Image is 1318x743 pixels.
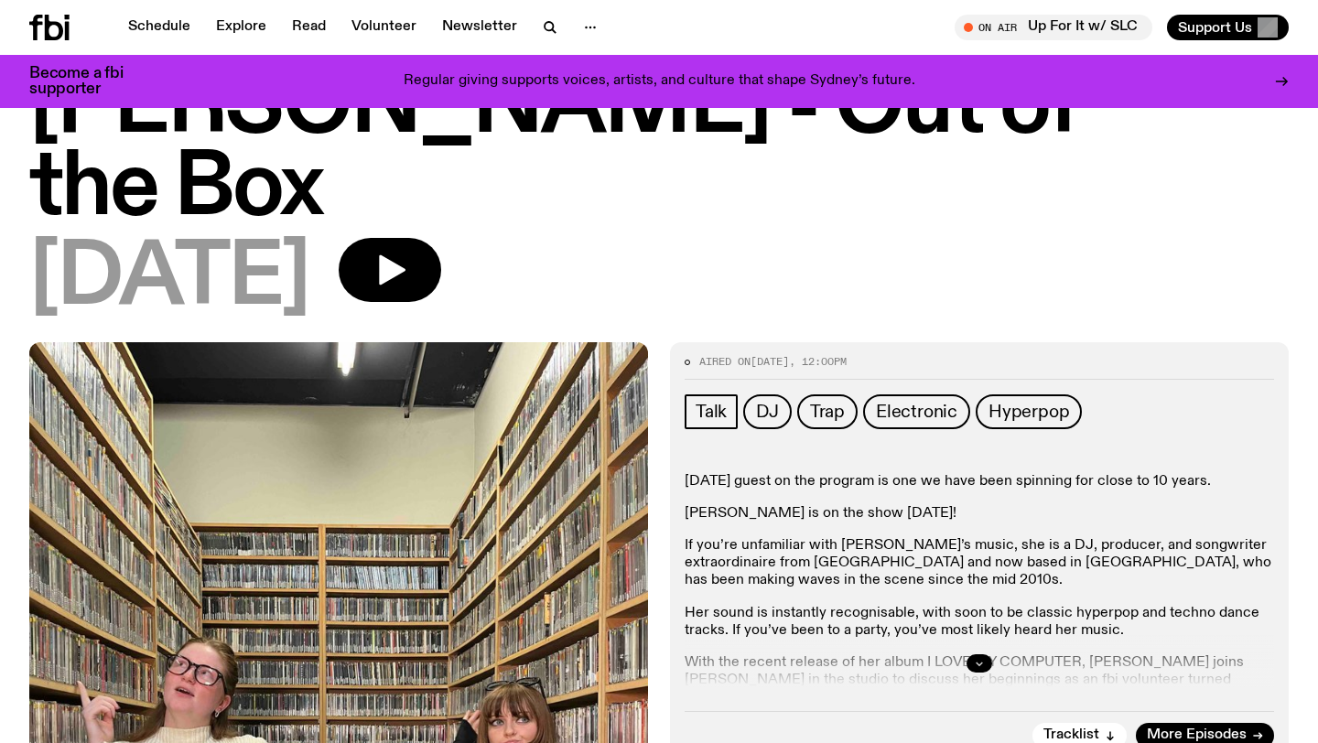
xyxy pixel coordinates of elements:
[29,238,309,320] span: [DATE]
[810,402,845,422] span: Trap
[976,394,1082,429] a: Hyperpop
[685,505,1274,522] p: [PERSON_NAME] is on the show [DATE]!
[685,473,1274,490] p: [DATE] guest on the program is one we have been spinning for close to 10 years.
[743,394,792,429] a: DJ
[751,354,789,369] span: [DATE]
[685,537,1274,590] p: If you’re unfamiliar with [PERSON_NAME]’s music, she is a DJ, producer, and songwriter extraordin...
[988,402,1069,422] span: Hyperpop
[696,402,727,422] span: Talk
[756,402,779,422] span: DJ
[117,15,201,40] a: Schedule
[29,66,1289,231] h1: [PERSON_NAME] - Out of the Box
[431,15,528,40] a: Newsletter
[1043,728,1099,742] span: Tracklist
[797,394,858,429] a: Trap
[863,394,970,429] a: Electronic
[1167,15,1289,40] button: Support Us
[1147,728,1247,742] span: More Episodes
[29,66,146,97] h3: Become a fbi supporter
[876,402,957,422] span: Electronic
[699,354,751,369] span: Aired on
[685,394,738,429] a: Talk
[1178,19,1252,36] span: Support Us
[789,354,847,369] span: , 12:00pm
[955,15,1152,40] button: On AirUp For It w/ SLC
[404,73,915,90] p: Regular giving supports voices, artists, and culture that shape Sydney’s future.
[685,605,1274,640] p: Her sound is instantly recognisable, with soon to be classic hyperpop and techno dance tracks. If...
[340,15,427,40] a: Volunteer
[205,15,277,40] a: Explore
[281,15,337,40] a: Read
